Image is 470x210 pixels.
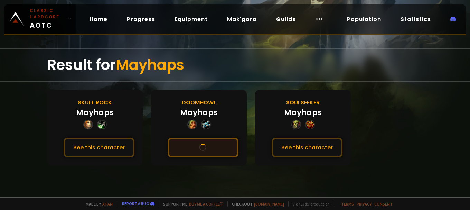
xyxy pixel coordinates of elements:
[84,12,113,26] a: Home
[122,201,149,206] a: Report a bug
[341,12,387,26] a: Population
[169,12,213,26] a: Equipment
[47,49,423,81] div: Result for
[76,107,114,118] div: Mayhaps
[180,107,218,118] div: Mayhaps
[82,201,113,207] span: Made by
[357,201,372,207] a: Privacy
[182,98,216,107] div: Doomhowl
[4,4,76,34] a: Classic HardcoreAOTC
[30,8,66,30] span: AOTC
[284,107,322,118] div: Mayhaps
[116,55,184,75] span: Mayhaps
[286,98,320,107] div: Soulseeker
[121,12,161,26] a: Progress
[288,201,330,207] span: v. d752d5 - production
[272,138,342,157] button: See this character
[78,98,112,107] div: Skull Rock
[271,12,301,26] a: Guilds
[30,8,66,20] small: Classic Hardcore
[227,201,284,207] span: Checkout
[395,12,436,26] a: Statistics
[168,138,238,157] button: See this character
[64,138,134,157] button: See this character
[159,201,223,207] span: Support me,
[374,201,393,207] a: Consent
[254,201,284,207] a: [DOMAIN_NAME]
[102,201,113,207] a: a fan
[341,201,354,207] a: Terms
[189,201,223,207] a: Buy me a coffee
[222,12,262,26] a: Mak'gora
